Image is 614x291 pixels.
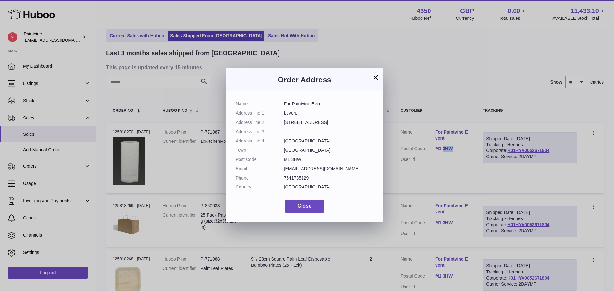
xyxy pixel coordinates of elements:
dd: For Paintvine Event [284,101,374,107]
span: Close [297,203,311,209]
h3: Order Address [236,75,373,85]
dt: Address line 1 [236,110,284,116]
dt: Country [236,184,284,190]
dt: Address line 3 [236,129,284,135]
dt: Address line 2 [236,119,284,126]
dt: Post Code [236,157,284,163]
dd: [GEOGRAPHIC_DATA] [284,147,374,153]
button: × [372,73,380,81]
dd: 7541735129 [284,175,374,181]
dd: [STREET_ADDRESS] [284,119,374,126]
dd: [EMAIL_ADDRESS][DOMAIN_NAME] [284,166,374,172]
dd: [GEOGRAPHIC_DATA] [284,138,374,144]
dt: Town [236,147,284,153]
button: Close [285,200,324,213]
dt: Email [236,166,284,172]
dd: [GEOGRAPHIC_DATA] [284,184,374,190]
dt: Name [236,101,284,107]
dt: Address line 4 [236,138,284,144]
dd: Leven, [284,110,374,116]
dd: M1 3HW [284,157,374,163]
dt: Phone [236,175,284,181]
